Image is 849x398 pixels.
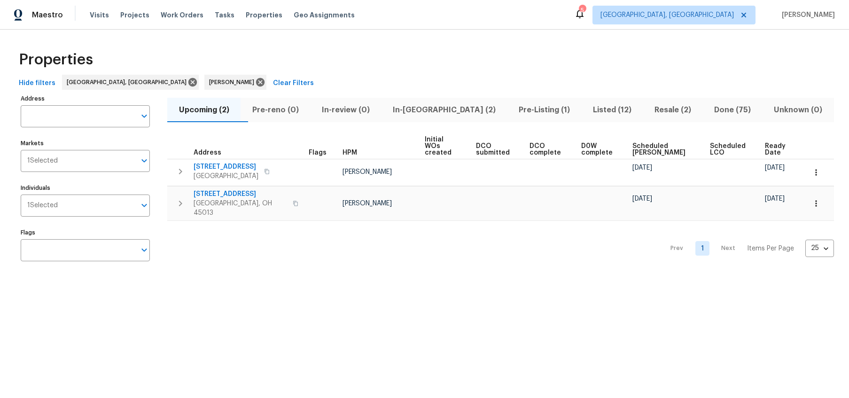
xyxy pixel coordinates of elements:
span: Scheduled LCO [710,143,749,156]
div: 5 [579,6,585,15]
span: [DATE] [632,164,652,171]
span: Work Orders [161,10,203,20]
span: D0W complete [581,143,616,156]
button: Open [138,199,151,212]
span: Pre-Listing (1) [513,103,576,117]
nav: Pagination Navigation [662,226,834,271]
span: [PERSON_NAME] [343,169,392,175]
span: Resale (2) [649,103,697,117]
span: Hide filters [19,78,55,89]
label: Flags [21,230,150,235]
span: Visits [90,10,109,20]
label: Address [21,96,150,101]
span: Geo Assignments [294,10,355,20]
button: Clear Filters [269,75,318,92]
button: Open [138,154,151,167]
button: Hide filters [15,75,59,92]
button: Open [138,109,151,123]
button: Open [138,243,151,257]
span: HPM [343,149,357,156]
span: Clear Filters [273,78,314,89]
span: Pre-reno (0) [246,103,304,117]
span: Listed (12) [587,103,638,117]
span: [DATE] [765,195,785,202]
span: [GEOGRAPHIC_DATA], [GEOGRAPHIC_DATA] [600,10,734,20]
span: DCO complete [530,143,565,156]
span: [DATE] [765,164,785,171]
span: Done (75) [709,103,757,117]
span: [PERSON_NAME] [209,78,258,87]
span: 1 Selected [27,157,58,165]
span: Scheduled [PERSON_NAME] [632,143,694,156]
span: 1 Selected [27,202,58,210]
span: Maestro [32,10,63,20]
label: Markets [21,140,150,146]
p: Items Per Page [747,244,794,253]
span: [STREET_ADDRESS] [194,189,287,199]
span: Properties [246,10,282,20]
span: Projects [120,10,149,20]
span: [GEOGRAPHIC_DATA], [GEOGRAPHIC_DATA] [67,78,190,87]
span: DCO submitted [476,143,514,156]
span: [STREET_ADDRESS] [194,162,258,172]
span: In-[GEOGRAPHIC_DATA] (2) [387,103,501,117]
a: Goto page 1 [695,241,709,256]
span: Initial WOs created [425,136,460,156]
div: [GEOGRAPHIC_DATA], [GEOGRAPHIC_DATA] [62,75,199,90]
span: In-review (0) [316,103,375,117]
span: [GEOGRAPHIC_DATA], OH 45013 [194,199,287,218]
span: [PERSON_NAME] [343,200,392,207]
span: [GEOGRAPHIC_DATA] [194,172,258,181]
span: Ready Date [765,143,789,156]
div: 25 [805,236,834,260]
span: Properties [19,55,93,64]
span: Flags [309,149,327,156]
span: [DATE] [632,195,652,202]
label: Individuals [21,185,150,191]
span: Unknown (0) [768,103,828,117]
span: Upcoming (2) [173,103,235,117]
div: [PERSON_NAME] [204,75,266,90]
span: [PERSON_NAME] [778,10,835,20]
span: Address [194,149,221,156]
span: Tasks [215,12,234,18]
